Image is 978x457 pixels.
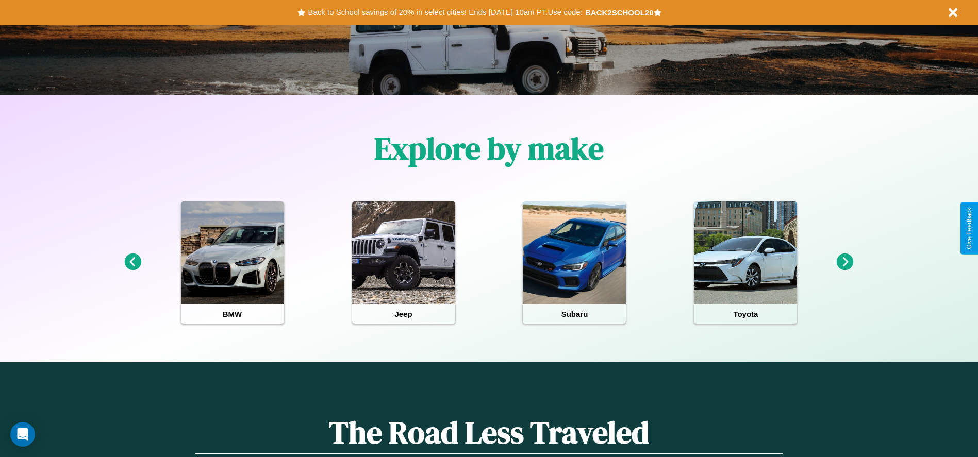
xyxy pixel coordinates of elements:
[195,411,782,454] h1: The Road Less Traveled
[694,304,797,324] h4: Toyota
[305,5,585,20] button: Back to School savings of 20% in select cities! Ends [DATE] 10am PT.Use code:
[10,422,35,447] div: Open Intercom Messenger
[181,304,284,324] h4: BMW
[352,304,455,324] h4: Jeep
[374,127,604,170] h1: Explore by make
[966,208,973,249] div: Give Feedback
[523,304,626,324] h4: Subaru
[585,8,654,17] b: BACK2SCHOOL20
